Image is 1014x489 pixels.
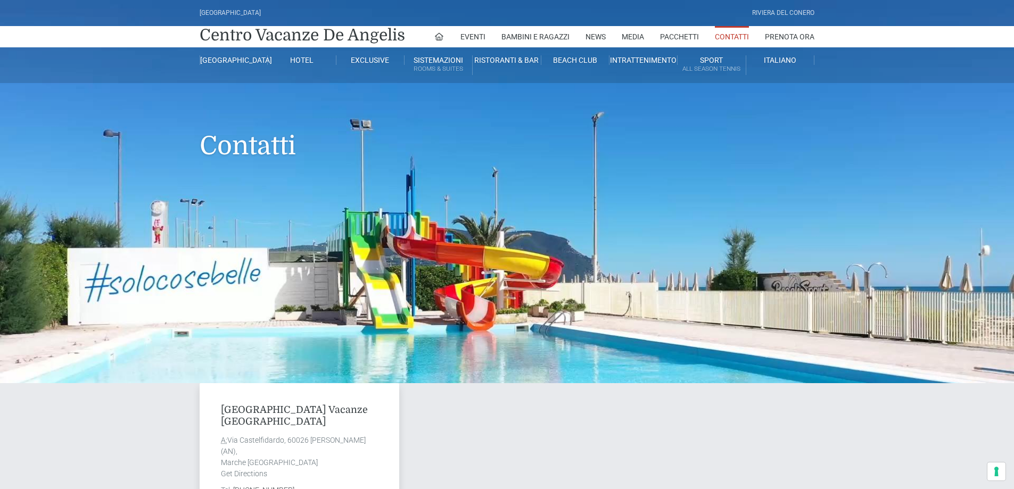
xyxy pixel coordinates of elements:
[501,26,570,47] a: Bambini e Ragazzi
[609,55,678,65] a: Intrattenimento
[678,64,745,74] small: All Season Tennis
[405,55,473,75] a: SistemazioniRooms & Suites
[200,24,405,46] a: Centro Vacanze De Angelis
[460,26,485,47] a: Eventi
[405,64,472,74] small: Rooms & Suites
[541,55,609,65] a: Beach Club
[660,26,699,47] a: Pacchetti
[764,56,796,64] span: Italiano
[200,83,814,177] h1: Contatti
[268,55,336,65] a: Hotel
[200,55,268,65] a: [GEOGRAPHIC_DATA]
[336,55,405,65] a: Exclusive
[473,55,541,65] a: Ristoranti & Bar
[715,26,749,47] a: Contatti
[200,8,261,18] div: [GEOGRAPHIC_DATA]
[221,436,227,444] abbr: Address
[622,26,644,47] a: Media
[987,462,1005,480] button: Le tue preferenze relative al consenso per le tecnologie di tracciamento
[586,26,606,47] a: News
[221,435,378,479] address: Via Castelfidardo, 60026 [PERSON_NAME] (AN), Marche [GEOGRAPHIC_DATA] Get Directions
[746,55,814,65] a: Italiano
[221,404,378,427] h4: [GEOGRAPHIC_DATA] Vacanze [GEOGRAPHIC_DATA]
[752,8,814,18] div: Riviera Del Conero
[678,55,746,75] a: SportAll Season Tennis
[765,26,814,47] a: Prenota Ora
